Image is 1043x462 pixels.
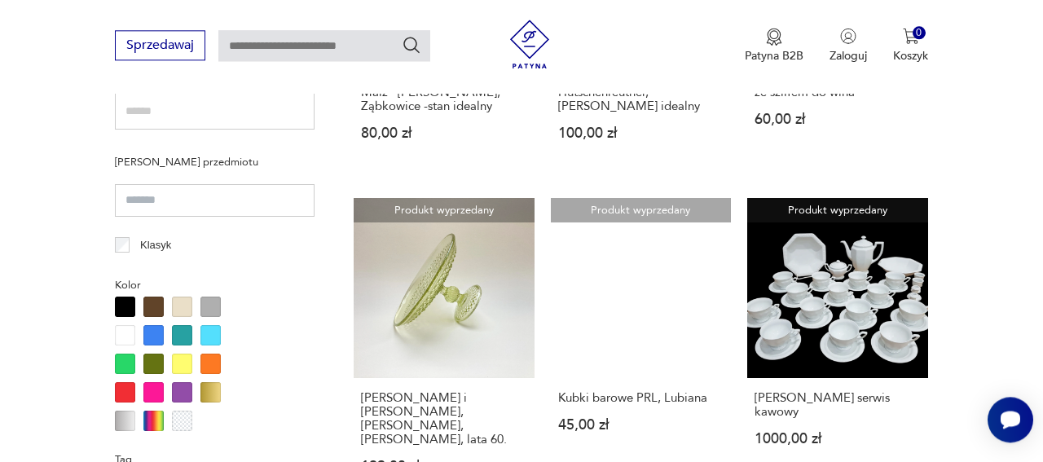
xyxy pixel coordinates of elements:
img: Ikona medalu [766,28,782,46]
button: Szukaj [402,35,421,55]
button: 0Koszyk [893,28,928,64]
p: 100,00 zł [558,126,724,140]
h3: [PERSON_NAME] serwis kawowy [755,391,921,419]
button: Zaloguj [830,28,867,64]
h3: Kubki barowe PRL, Lubiana [558,391,724,405]
img: Ikonka użytkownika [840,28,856,44]
iframe: Smartsupp widget button [988,397,1033,442]
p: 1000,00 zł [755,432,921,446]
a: Ikona medaluPatyna B2B [745,28,803,64]
p: [PERSON_NAME] przedmiotu [115,153,315,171]
a: Sprzedawaj [115,41,205,52]
h3: [PERSON_NAME] i [PERSON_NAME], [PERSON_NAME], [PERSON_NAME], lata 60. [361,391,527,447]
p: Koszyk [893,48,928,64]
button: Patyna B2B [745,28,803,64]
p: Klasyk [140,236,171,254]
img: Ikona koszyka [903,28,919,44]
p: 45,00 zł [558,418,724,432]
h3: Kieliszek kryształowy zielony ze szlifem do wina [755,72,921,99]
h3: Pomarańczowa patera-miska Hutschenreuther, [PERSON_NAME] idealny [558,72,724,113]
p: Zaloguj [830,48,867,64]
p: Kolor [115,276,315,294]
h3: Duży półmisek "Muszla lub Małż" [PERSON_NAME], Ząbkowice -stan idealny [361,72,527,113]
img: Patyna - sklep z meblami i dekoracjami vintage [505,20,554,68]
p: 80,00 zł [361,126,527,140]
button: Sprzedawaj [115,30,205,60]
p: Patyna B2B [745,48,803,64]
div: 0 [913,26,926,40]
p: 60,00 zł [755,112,921,126]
